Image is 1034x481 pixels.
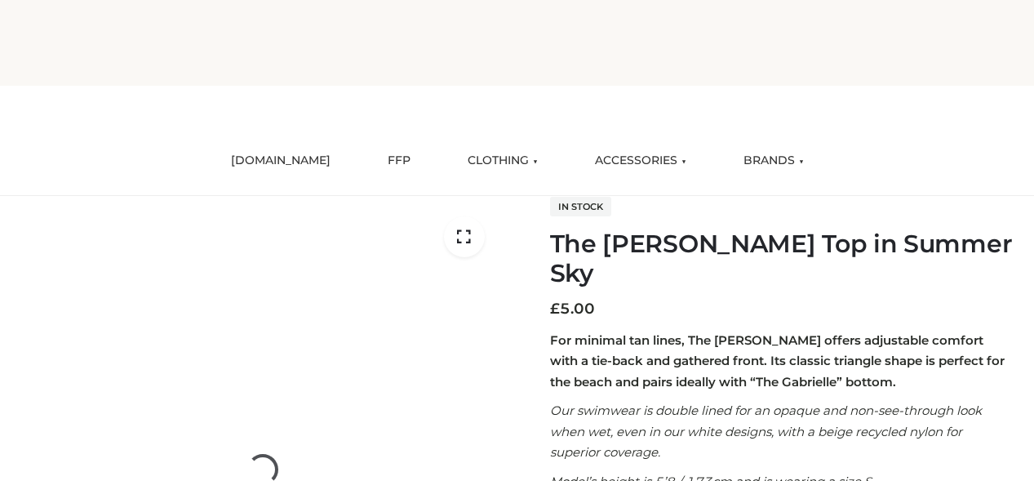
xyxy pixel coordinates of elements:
h1: The [PERSON_NAME] Top in Summer Sky [550,229,1014,288]
a: FFP [375,143,423,179]
a: [DOMAIN_NAME] [219,143,343,179]
em: Our swimwear is double lined for an opaque and non-see-through look when wet, even in our white d... [550,403,982,460]
a: ACCESSORIES [583,143,699,179]
bdi: 5.00 [550,300,595,318]
a: BRANDS [731,143,816,179]
a: CLOTHING [455,143,550,179]
span: £ [550,300,560,318]
span: In stock [550,197,611,216]
strong: For minimal tan lines, The [PERSON_NAME] offers adjustable comfort with a tie-back and gathered f... [550,332,1005,390]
